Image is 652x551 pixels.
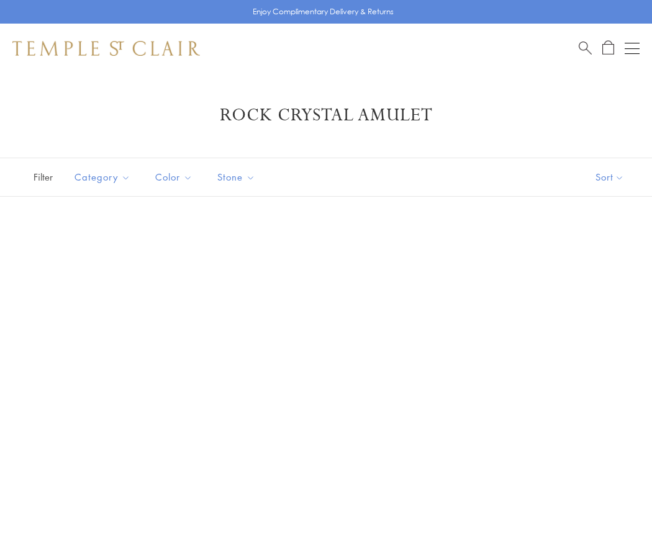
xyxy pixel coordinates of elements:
[568,158,652,196] button: Show sort by
[149,169,202,185] span: Color
[579,40,592,56] a: Search
[253,6,394,18] p: Enjoy Complimentary Delivery & Returns
[31,104,621,127] h1: Rock Crystal Amulet
[625,41,640,56] button: Open navigation
[65,163,140,191] button: Category
[12,41,200,56] img: Temple St. Clair
[68,169,140,185] span: Category
[208,163,265,191] button: Stone
[146,163,202,191] button: Color
[602,40,614,56] a: Open Shopping Bag
[211,169,265,185] span: Stone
